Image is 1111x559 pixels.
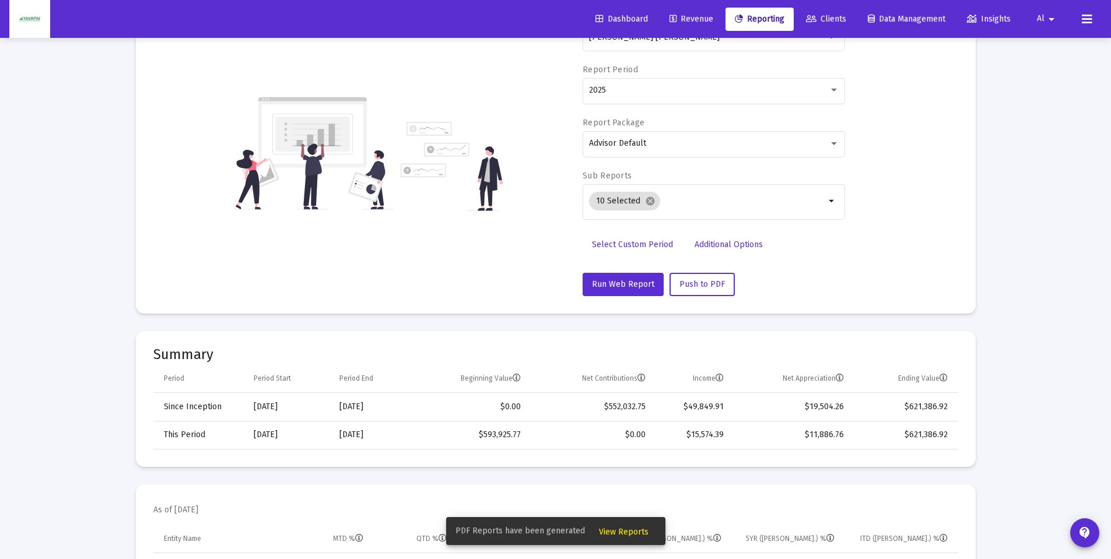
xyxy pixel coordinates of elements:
label: Report Package [583,118,644,128]
div: [DATE] [339,429,404,441]
div: Beginning Value [461,374,521,383]
mat-chip: 10 Selected [589,192,660,210]
td: Column Net Appreciation [732,365,853,393]
mat-card-title: Summary [153,349,958,360]
label: Report Period [583,65,638,75]
td: Column Period Start [246,365,331,393]
a: Data Management [858,8,955,31]
mat-card-subtitle: As of [DATE] [153,504,198,516]
td: $0.00 [412,393,529,421]
span: Advisor Default [589,138,646,148]
td: Column Period End [331,365,412,393]
span: Data Management [868,14,945,24]
span: PDF Reports have been generated [455,525,585,537]
span: Additional Options [695,240,763,249]
a: Insights [958,8,1020,31]
span: Dashboard [595,14,648,24]
img: reporting-alt [401,122,503,211]
td: Column Beginning Value [412,365,529,393]
div: [DATE] [254,401,323,413]
td: Column Entity Name [153,525,288,553]
button: Run Web Report [583,273,664,296]
td: Column MTD % [288,525,372,553]
div: Income [693,374,724,383]
span: Run Web Report [592,279,654,289]
span: Clients [806,14,846,24]
img: Dashboard [18,8,41,31]
div: 5YR ([PERSON_NAME].) % [746,534,835,543]
div: Period [164,374,184,383]
mat-icon: cancel [645,196,656,206]
span: Select Custom Period [592,240,673,249]
td: Column Ending Value [852,365,958,393]
div: Data grid [153,365,958,449]
img: reporting [233,96,394,211]
td: $0.00 [529,421,654,449]
span: 2025 [589,85,606,95]
td: $15,574.39 [654,421,731,449]
div: [DATE] [254,429,323,441]
div: Period Start [254,374,291,383]
button: View Reports [590,521,658,542]
mat-icon: contact_support [1078,526,1092,540]
td: Column QTD % [371,525,455,553]
div: MTD % [333,534,363,543]
div: Ending Value [898,374,948,383]
mat-icon: arrow_drop_down [825,194,839,208]
a: Dashboard [586,8,657,31]
span: Al [1037,14,1045,24]
div: ITD ([PERSON_NAME].) % [860,534,948,543]
td: Column Income [654,365,731,393]
div: QTD % [416,534,447,543]
div: Period End [339,374,373,383]
mat-icon: arrow_drop_down [1045,8,1059,31]
a: Clients [797,8,856,31]
td: Column Period [153,365,246,393]
td: Column Net Contributions [529,365,654,393]
div: Net Appreciation [783,374,844,383]
td: $621,386.92 [852,393,958,421]
td: $19,504.26 [732,393,853,421]
td: $593,925.77 [412,421,529,449]
td: This Period [153,421,246,449]
label: Sub Reports [583,171,632,181]
div: Entity Name [164,534,201,543]
td: $11,886.76 [732,421,853,449]
button: Push to PDF [670,273,735,296]
td: $552,032.75 [529,393,654,421]
span: Reporting [735,14,784,24]
a: Revenue [660,8,723,31]
span: View Reports [599,527,649,537]
span: Insights [967,14,1011,24]
div: Net Contributions [582,374,646,383]
td: $49,849.91 [654,393,731,421]
td: $621,386.92 [852,421,958,449]
a: Reporting [726,8,794,31]
td: Since Inception [153,393,246,421]
mat-chip-list: Selection [589,189,825,213]
td: Column ITD (Ann.) % [843,525,958,553]
span: Push to PDF [679,279,725,289]
span: Revenue [670,14,713,24]
td: Column 5YR (Ann.) % [730,525,843,553]
div: [DATE] [339,401,404,413]
button: Al [1023,7,1073,30]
